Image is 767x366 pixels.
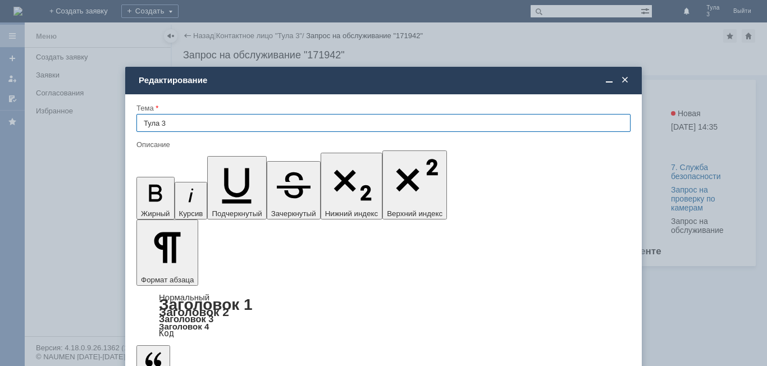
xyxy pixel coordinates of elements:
[179,209,203,218] span: Курсив
[159,322,209,331] a: Заголовок 4
[382,150,447,219] button: Верхний индекс
[175,182,208,219] button: Курсив
[159,292,209,302] a: Нормальный
[4,4,164,58] div: Добрый день, проверьте пожалуйста камеры за [DATE] на наличие кражи,в период c 11:00 до 12:00 .Бы...
[321,153,383,219] button: Нижний индекс
[212,209,262,218] span: Подчеркнутый
[159,328,174,338] a: Код
[619,75,631,85] span: Закрыть
[159,314,213,324] a: Заголовок 3
[141,276,194,284] span: Формат абзаца
[136,104,628,112] div: Тема
[136,219,198,286] button: Формат абзаца
[604,75,615,85] span: Свернуть (Ctrl + M)
[271,209,316,218] span: Зачеркнутый
[136,177,175,219] button: Жирный
[141,209,170,218] span: Жирный
[136,141,628,148] div: Описание
[387,209,442,218] span: Верхний индекс
[325,209,378,218] span: Нижний индекс
[159,296,253,313] a: Заголовок 1
[207,156,266,219] button: Подчеркнутый
[267,161,321,219] button: Зачеркнутый
[139,75,631,85] div: Редактирование
[136,294,631,337] div: Формат абзаца
[159,305,229,318] a: Заголовок 2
